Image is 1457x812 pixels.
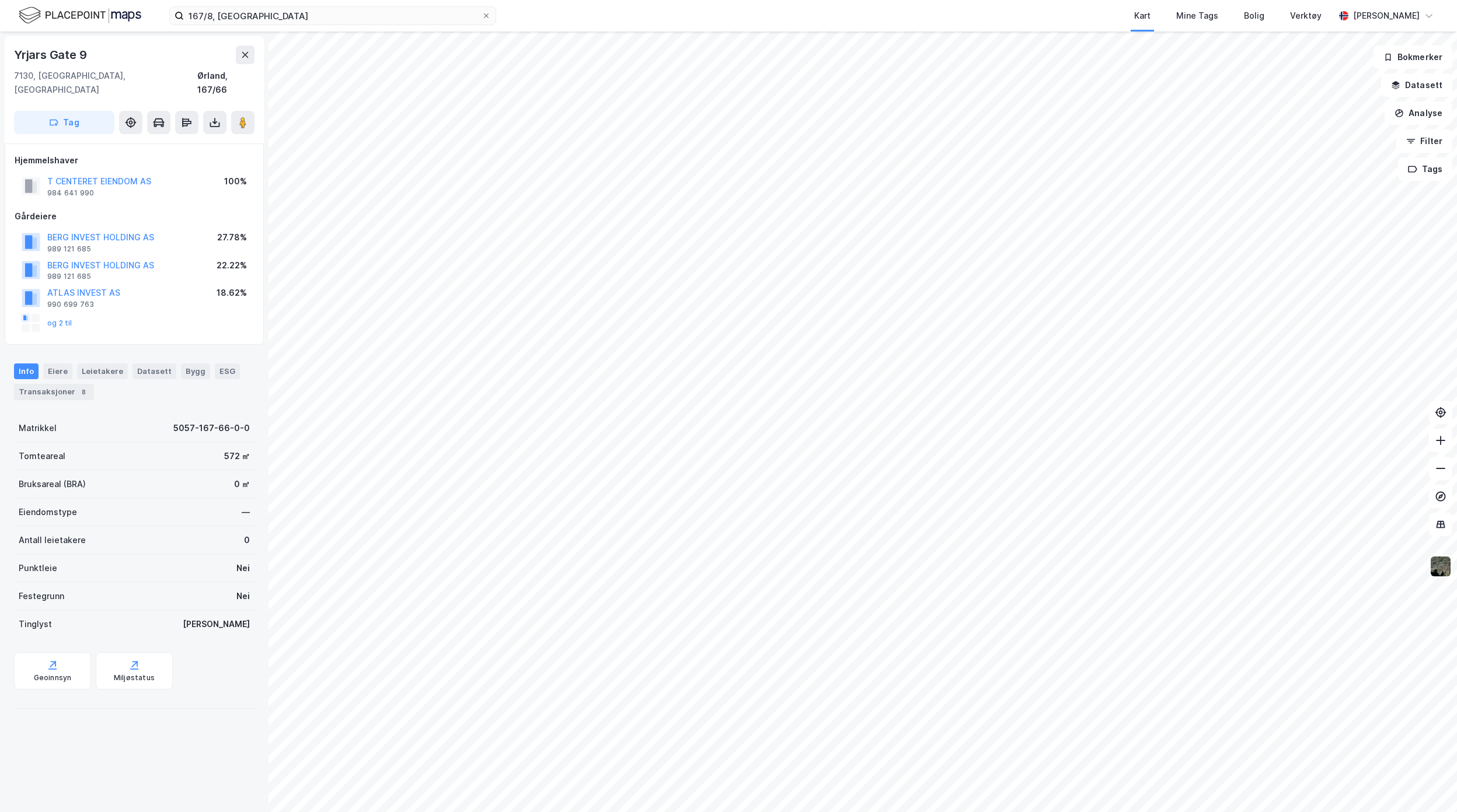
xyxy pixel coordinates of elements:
div: Festegrunn [19,589,64,603]
div: 989 121 685 [47,244,91,254]
div: Ørland, 167/66 [197,69,255,97]
div: Geoinnsyn [34,673,72,682]
button: Tag [14,111,114,134]
div: Yrjars Gate 9 [14,45,89,64]
div: Kontrollprogram for chat [1399,756,1457,812]
div: Tomteareal [19,449,65,463]
div: 5057-167-66-0-0 [173,421,250,435]
div: Tinglyst [19,617,52,631]
div: Datasett [133,363,176,379]
div: 22.22% [217,258,247,272]
div: ESG [215,363,240,379]
div: 572 ㎡ [224,449,250,463]
div: — [242,505,250,519]
div: 0 ㎡ [234,477,250,491]
iframe: Chat Widget [1399,756,1457,812]
div: 8 [78,386,89,398]
button: Filter [1396,129,1452,153]
div: 27.78% [217,230,247,244]
div: Leietakere [77,363,128,379]
div: 990 699 763 [47,300,94,309]
div: 984 641 990 [47,188,94,198]
button: Tags [1398,157,1452,181]
input: Søk på adresse, matrikkel, gårdeiere, leietakere eller personer [184,7,482,24]
button: Analyse [1385,101,1452,125]
div: 18.62% [217,286,247,300]
div: [PERSON_NAME] [183,617,250,631]
div: Miljøstatus [114,673,155,682]
div: Nei [236,589,250,603]
img: 9k= [1430,555,1452,577]
div: Antall leietakere [19,533,86,547]
div: Hjemmelshaver [15,153,254,167]
button: Bokmerker [1374,45,1452,69]
div: Verktøy [1290,9,1322,23]
div: Bygg [181,363,210,379]
div: Punktleie [19,561,57,575]
div: Eiere [43,363,72,379]
div: 989 121 685 [47,272,91,281]
div: Transaksjoner [14,384,94,400]
div: Kart [1134,9,1151,23]
button: Datasett [1381,73,1452,97]
div: Gårdeiere [15,209,254,223]
div: 7130, [GEOGRAPHIC_DATA], [GEOGRAPHIC_DATA] [14,69,197,97]
div: [PERSON_NAME] [1353,9,1420,23]
div: Bruksareal (BRA) [19,477,86,491]
div: Info [14,363,39,379]
div: Bolig [1244,9,1264,23]
div: 0 [244,533,250,547]
div: Nei [236,561,250,575]
img: logo.f888ab2527a4732fd821a326f86c7f29.svg [19,5,141,26]
div: 100% [224,174,247,188]
div: Mine Tags [1176,9,1218,23]
div: Eiendomstype [19,505,77,519]
div: Matrikkel [19,421,57,435]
